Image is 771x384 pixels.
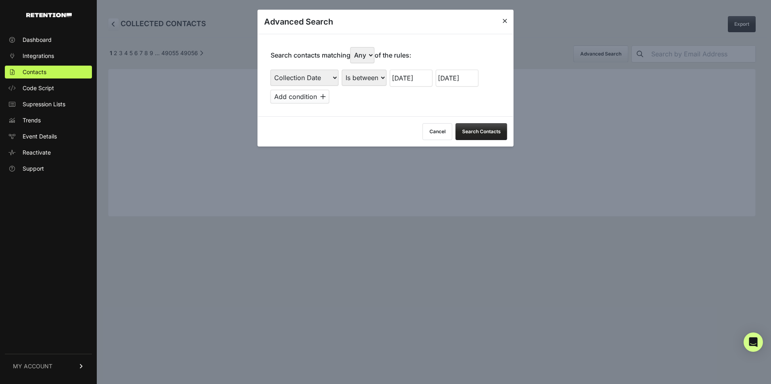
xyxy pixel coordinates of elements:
[5,66,92,78] a: Contacts
[23,100,65,108] span: Supression Lists
[23,132,57,140] span: Event Details
[23,52,54,60] span: Integrations
[264,16,333,27] h3: Advanced Search
[456,123,507,140] button: Search Contacts
[5,114,92,127] a: Trends
[5,130,92,143] a: Event Details
[5,82,92,95] a: Code Script
[23,165,44,173] span: Support
[23,68,46,76] span: Contacts
[5,33,92,46] a: Dashboard
[23,84,54,92] span: Code Script
[5,98,92,111] a: Supression Lists
[271,90,329,103] button: Add condition
[423,123,452,140] button: Cancel
[5,354,92,378] a: MY ACCOUNT
[5,146,92,159] a: Reactivate
[23,116,41,124] span: Trends
[23,149,51,157] span: Reactivate
[13,362,52,370] span: MY ACCOUNT
[744,332,763,352] div: Open Intercom Messenger
[5,162,92,175] a: Support
[26,13,72,17] img: Retention.com
[271,47,411,63] p: Search contacts matching of the rules:
[5,50,92,62] a: Integrations
[23,36,52,44] span: Dashboard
